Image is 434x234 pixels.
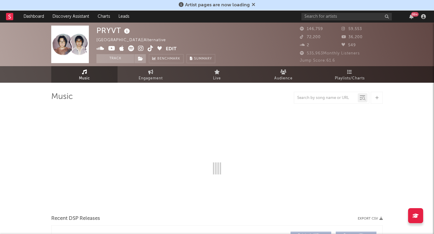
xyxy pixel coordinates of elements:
[409,14,414,19] button: 99+
[300,59,335,63] span: Jump Score: 61.6
[118,66,184,83] a: Engagement
[300,35,321,39] span: 72,200
[341,35,363,39] span: 36,200
[194,57,212,60] span: Summary
[294,96,358,100] input: Search by song name or URL
[341,43,356,47] span: 549
[48,11,93,23] a: Discovery Assistant
[274,75,293,82] span: Audience
[149,54,184,63] a: Benchmark
[79,75,90,82] span: Music
[250,66,316,83] a: Audience
[335,75,365,82] span: Playlists/Charts
[166,45,177,53] button: Edit
[96,26,131,35] div: PRYVT
[301,13,392,20] input: Search for artists
[213,75,221,82] span: Live
[185,3,250,8] span: Artist pages are now loading
[157,55,180,63] span: Benchmark
[187,54,215,63] button: Summary
[96,37,173,44] div: [GEOGRAPHIC_DATA] | Alternative
[93,11,114,23] a: Charts
[139,75,163,82] span: Engagement
[300,43,309,47] span: 2
[184,66,250,83] a: Live
[358,217,383,220] button: Export CSV
[316,66,383,83] a: Playlists/Charts
[114,11,134,23] a: Leads
[51,215,100,222] span: Recent DSP Releases
[96,54,134,63] button: Track
[300,51,360,55] span: 535,963 Monthly Listeners
[252,3,255,8] span: Dismiss
[51,66,118,83] a: Music
[341,27,362,31] span: 59,553
[19,11,48,23] a: Dashboard
[411,12,419,17] div: 99 +
[300,27,323,31] span: 146,759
